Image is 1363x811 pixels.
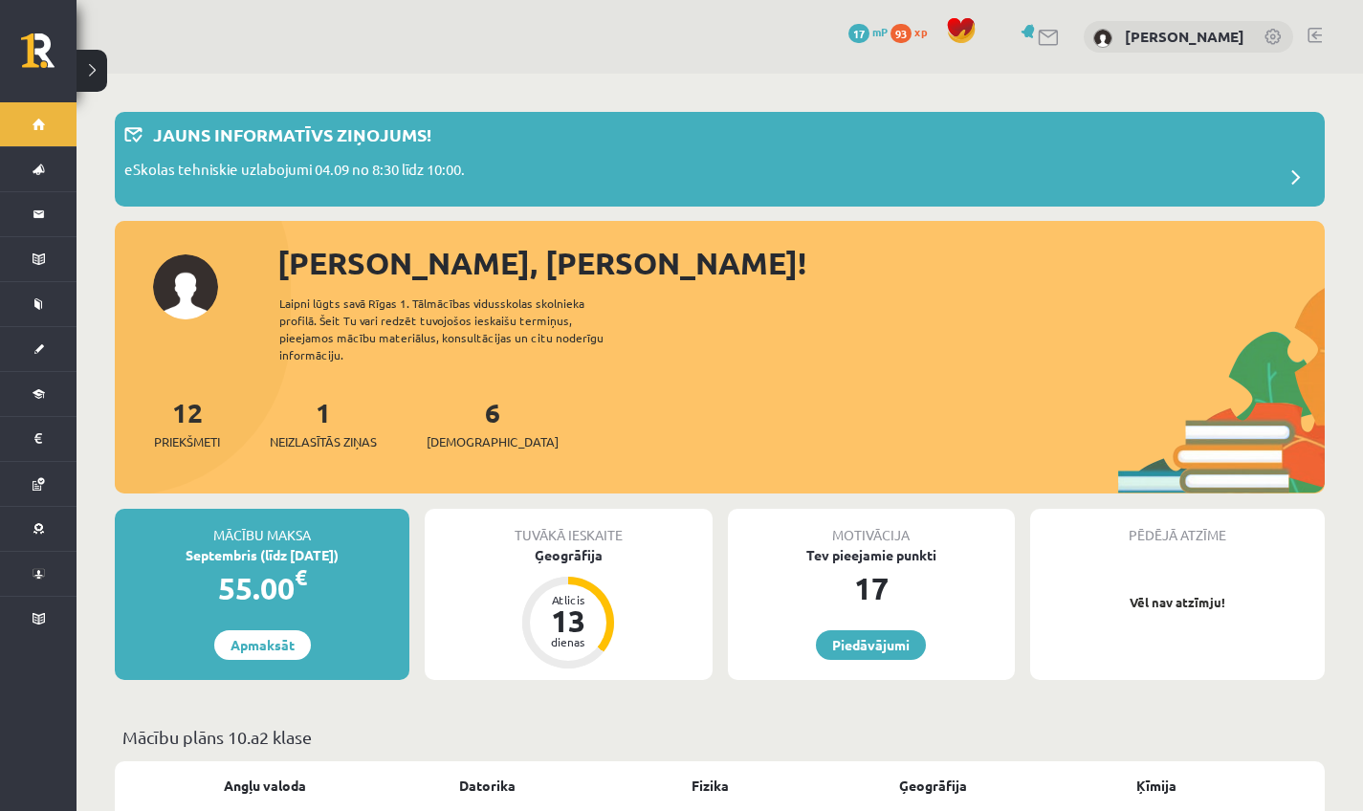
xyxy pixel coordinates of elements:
[153,121,431,147] p: Jauns informatīvs ziņojums!
[728,509,1015,545] div: Motivācija
[899,776,967,796] a: Ģeogrāfija
[1136,776,1176,796] a: Ķīmija
[214,630,311,660] a: Apmaksāt
[539,594,597,605] div: Atlicis
[21,33,77,81] a: Rīgas 1. Tālmācības vidusskola
[124,121,1315,197] a: Jauns informatīvs ziņojums! eSkolas tehniskie uzlabojumi 04.09 no 8:30 līdz 10:00.
[295,563,307,591] span: €
[279,295,637,363] div: Laipni lūgts savā Rīgas 1. Tālmācības vidusskolas skolnieka profilā. Šeit Tu vari redzēt tuvojošo...
[728,545,1015,565] div: Tev pieejamie punkti
[539,636,597,647] div: dienas
[154,432,220,451] span: Priekšmeti
[1125,27,1244,46] a: [PERSON_NAME]
[1030,509,1325,545] div: Pēdējā atzīme
[124,159,465,186] p: eSkolas tehniskie uzlabojumi 04.09 no 8:30 līdz 10:00.
[539,605,597,636] div: 13
[890,24,936,39] a: 93 xp
[848,24,888,39] a: 17 mP
[848,24,869,43] span: 17
[270,395,377,451] a: 1Neizlasītās ziņas
[816,630,926,660] a: Piedāvājumi
[914,24,927,39] span: xp
[872,24,888,39] span: mP
[427,395,559,451] a: 6[DEMOGRAPHIC_DATA]
[277,240,1325,286] div: [PERSON_NAME], [PERSON_NAME]!
[425,545,712,671] a: Ģeogrāfija Atlicis 13 dienas
[224,776,306,796] a: Angļu valoda
[115,509,409,545] div: Mācību maksa
[425,509,712,545] div: Tuvākā ieskaite
[728,565,1015,611] div: 17
[270,432,377,451] span: Neizlasītās ziņas
[425,545,712,565] div: Ģeogrāfija
[115,545,409,565] div: Septembris (līdz [DATE])
[115,565,409,611] div: 55.00
[427,432,559,451] span: [DEMOGRAPHIC_DATA]
[459,776,516,796] a: Datorika
[692,776,729,796] a: Fizika
[1040,593,1315,612] p: Vēl nav atzīmju!
[122,724,1317,750] p: Mācību plāns 10.a2 klase
[154,395,220,451] a: 12Priekšmeti
[890,24,912,43] span: 93
[1093,29,1112,48] img: Rūta Talle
